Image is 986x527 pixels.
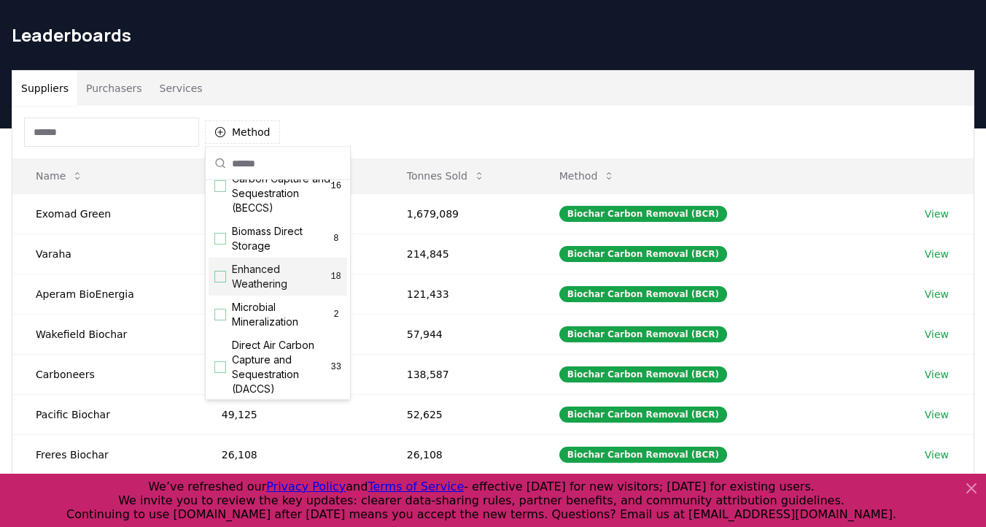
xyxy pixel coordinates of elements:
[12,434,198,474] td: Freres Biochar
[198,434,384,474] td: 26,108
[12,23,974,47] h1: Leaderboards
[12,314,198,354] td: Wakefield Biochar
[384,354,536,394] td: 138,587
[331,234,341,245] span: 8
[232,158,331,216] span: Bioenergy with Carbon Capture and Sequestration (BECCS)
[925,447,949,462] a: View
[77,71,151,106] button: Purchasers
[559,366,727,382] div: Biochar Carbon Removal (BCR)
[925,407,949,422] a: View
[925,287,949,301] a: View
[559,326,727,342] div: Biochar Carbon Removal (BCR)
[12,193,198,234] td: Exomad Green
[384,274,536,314] td: 121,433
[12,234,198,274] td: Varaha
[384,434,536,474] td: 26,108
[559,206,727,222] div: Biochar Carbon Removal (BCR)
[205,120,280,144] button: Method
[925,327,949,342] a: View
[24,161,95,191] button: Name
[559,407,727,423] div: Biochar Carbon Removal (BCR)
[198,354,384,394] td: 53,601
[331,362,341,374] span: 33
[559,447,727,463] div: Biochar Carbon Removal (BCR)
[198,394,384,434] td: 49,125
[12,274,198,314] td: Aperam BioEnergia
[559,286,727,302] div: Biochar Carbon Removal (BCR)
[232,225,331,254] span: Biomass Direct Storage
[198,234,384,274] td: 99,512
[12,354,198,394] td: Carboneers
[331,181,341,193] span: 16
[12,71,77,106] button: Suppliers
[330,272,341,283] span: 18
[198,274,384,314] td: 89,548
[151,71,211,106] button: Services
[232,339,331,397] span: Direct Air Carbon Capture and Sequestration (DACCS)
[384,314,536,354] td: 57,944
[925,247,949,261] a: View
[384,394,536,434] td: 52,625
[548,161,627,191] button: Method
[925,207,949,221] a: View
[198,314,384,354] td: 57,936
[198,193,384,234] td: 196,174
[331,309,341,321] span: 2
[384,193,536,234] td: 1,679,089
[232,263,330,292] span: Enhanced Weathering
[232,301,331,330] span: Microbial Mineralization
[559,246,727,262] div: Biochar Carbon Removal (BCR)
[384,234,536,274] td: 214,845
[12,394,198,434] td: Pacific Biochar
[395,161,497,191] button: Tonnes Sold
[925,367,949,382] a: View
